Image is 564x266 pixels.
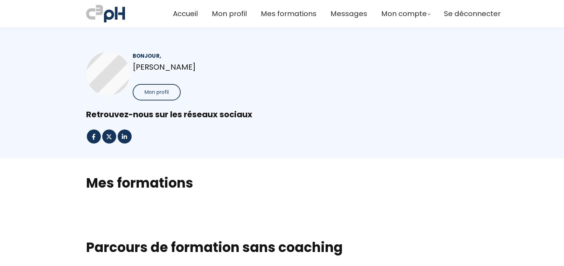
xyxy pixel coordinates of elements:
div: Bonjour, [133,52,270,60]
a: Mes formations [261,8,316,20]
span: Mon profil [145,89,169,96]
a: Se déconnecter [444,8,501,20]
a: Mon profil [212,8,247,20]
p: [PERSON_NAME] [133,61,270,73]
img: a70bc7685e0efc0bd0b04b3506828469.jpeg [86,3,125,24]
h1: Parcours de formation sans coaching [86,239,478,256]
button: Mon profil [133,84,181,100]
a: Messages [330,8,367,20]
h2: Mes formations [86,174,478,192]
a: Accueil [173,8,198,20]
span: Mon compte [381,8,427,20]
div: Retrouvez-nous sur les réseaux sociaux [86,109,478,120]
